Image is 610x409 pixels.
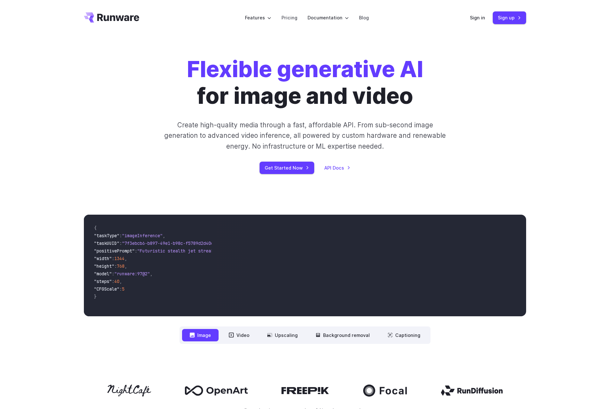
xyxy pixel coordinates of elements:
[182,329,219,341] button: Image
[112,256,114,261] span: :
[359,14,369,21] a: Blog
[187,56,423,110] h1: for image and video
[493,11,526,24] a: Sign up
[470,14,485,21] a: Sign in
[94,286,119,292] span: "CFGScale"
[119,240,122,246] span: :
[94,248,135,254] span: "positivePrompt"
[94,278,112,284] span: "steps"
[245,14,271,21] label: Features
[122,240,219,246] span: "7f3ebcb6-b897-49e1-b98c-f5789d2d40d7"
[281,14,297,21] a: Pricing
[112,271,114,277] span: :
[94,256,112,261] span: "width"
[114,278,119,284] span: 40
[84,12,139,23] a: Go to /
[308,14,349,21] label: Documentation
[122,286,125,292] span: 5
[117,263,125,269] span: 768
[114,263,117,269] span: :
[380,329,428,341] button: Captioning
[119,278,122,284] span: ,
[119,286,122,292] span: :
[308,329,377,341] button: Background removal
[187,56,423,83] strong: Flexible generative AI
[163,233,165,238] span: ,
[94,233,119,238] span: "taskType"
[324,164,350,171] a: API Docs
[150,271,152,277] span: ,
[260,329,305,341] button: Upscaling
[114,271,150,277] span: "runware:97@2"
[125,263,127,269] span: ,
[260,162,314,174] a: Get Started Now
[137,248,369,254] span: "Futuristic stealth jet streaking through a neon-lit cityscape with glowing purple exhaust"
[94,263,114,269] span: "height"
[94,240,119,246] span: "taskUUID"
[221,329,257,341] button: Video
[125,256,127,261] span: ,
[164,120,447,151] p: Create high-quality media through a fast, affordable API. From sub-second image generation to adv...
[94,271,112,277] span: "model"
[122,233,163,238] span: "imageInference"
[94,225,97,231] span: {
[94,294,97,299] span: }
[114,256,125,261] span: 1344
[135,248,137,254] span: :
[112,278,114,284] span: :
[119,233,122,238] span: :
